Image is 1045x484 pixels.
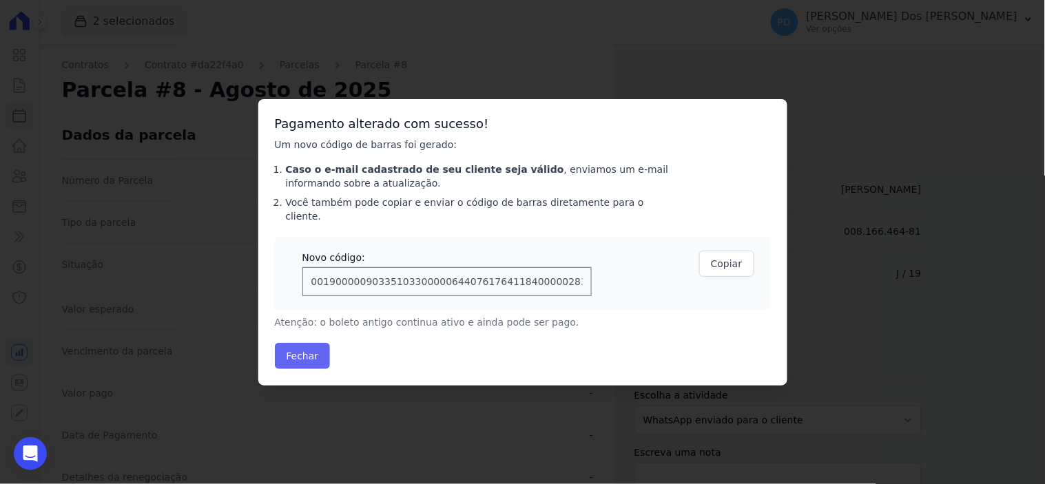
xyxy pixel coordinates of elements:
[275,343,331,369] button: Fechar
[286,196,672,223] li: Você também pode copiar e enviar o código de barras diretamente para o cliente.
[699,251,754,277] button: Copiar
[14,437,47,470] div: Open Intercom Messenger
[302,251,592,264] div: Novo código:
[286,164,564,175] strong: Caso o e-mail cadastrado de seu cliente seja válido
[286,162,672,190] li: , enviamos um e-mail informando sobre a atualização.
[275,138,672,151] p: Um novo código de barras foi gerado:
[302,267,592,296] input: 00190000090335103300000644076176411840000028388
[275,116,771,132] h3: Pagamento alterado com sucesso!
[275,315,672,329] p: Atenção: o boleto antigo continua ativo e ainda pode ser pago.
